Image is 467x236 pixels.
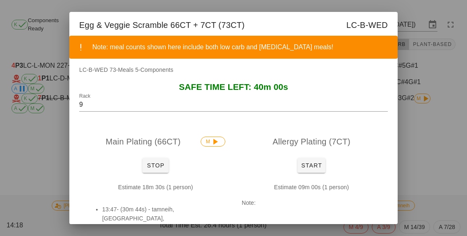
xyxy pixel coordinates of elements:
[346,18,388,32] span: LC-B-WED
[179,82,288,92] span: SAFE TIME LEFT: 40m 00s
[142,158,169,173] button: Stop
[146,162,165,169] span: Stop
[79,93,90,99] label: Rack
[69,12,398,36] div: Egg & Veggie Scramble 66CT + 7CT (73CT)
[235,128,388,155] div: Allergy Plating (7CT)
[92,42,391,52] div: Note: meal counts shown here include both low carb and [MEDICAL_DATA] meals!
[301,162,322,169] span: Start
[69,65,398,82] div: LC-B-WED 73-Meals 5-Components
[298,158,325,173] button: Start
[206,137,220,146] span: M
[86,183,225,192] p: Estimate 18m 30s (1 person)
[242,183,381,192] p: Estimate 09m 00s (1 person)
[242,198,381,207] p: Note:
[79,128,232,155] div: Main Plating (66CT)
